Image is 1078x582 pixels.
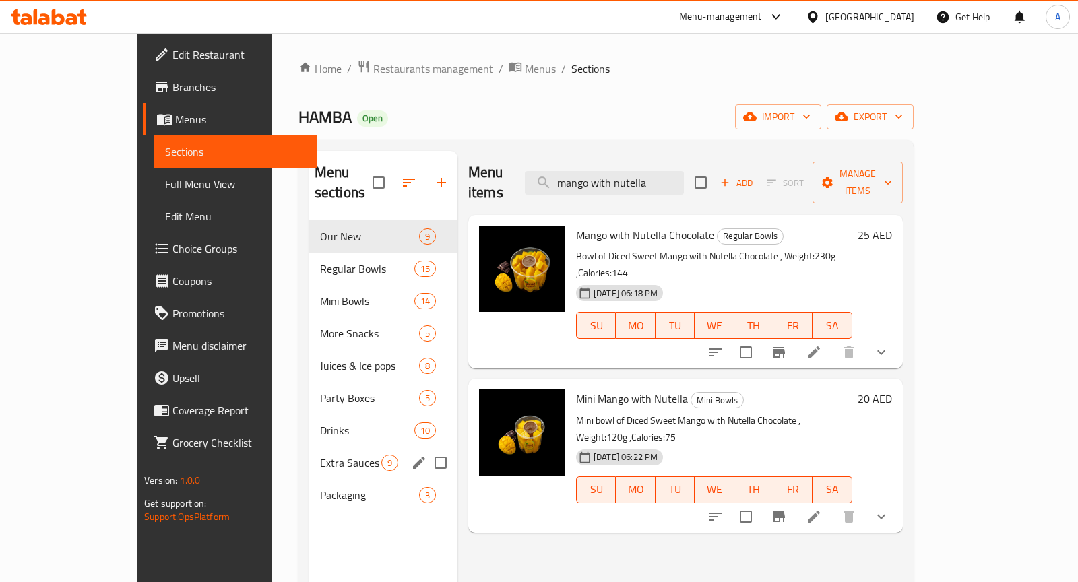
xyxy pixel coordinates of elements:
svg: Show Choices [873,509,889,525]
div: items [419,390,436,406]
span: Our New [320,228,419,245]
span: SA [818,480,846,499]
p: Bowl of Diced Sweet Mango with Nutella Chocolate , Weight:230g ,Calories:144 [576,248,852,282]
span: Open [357,112,388,124]
span: Get support on: [144,494,206,512]
span: Restaurants management [373,61,493,77]
button: edit [409,453,429,473]
span: More Snacks [320,325,419,342]
button: Branch-specific-item [763,336,795,368]
span: FR [779,316,807,335]
a: Menus [143,103,317,135]
div: Mini Bowls [691,392,744,408]
button: Manage items [813,162,903,203]
nav: breadcrumb [298,60,914,77]
div: Packaging3 [309,479,457,511]
button: sort-choices [699,336,732,368]
button: MO [616,476,655,503]
button: TH [734,312,773,339]
div: Drinks10 [309,414,457,447]
div: Regular Bowls15 [309,253,457,285]
span: 9 [382,457,398,470]
a: Menu disclaimer [143,329,317,362]
button: delete [833,500,865,533]
div: items [381,455,398,471]
img: Mango with Nutella Chocolate [479,226,565,312]
svg: Show Choices [873,344,889,360]
div: Extra Sauces9edit [309,447,457,479]
span: 10 [415,424,435,437]
span: Mini Mango with Nutella [576,389,688,409]
span: 5 [420,327,435,340]
a: Support.OpsPlatform [144,508,230,525]
div: [GEOGRAPHIC_DATA] [825,9,914,24]
a: Upsell [143,362,317,394]
span: MO [621,480,649,499]
a: Edit Restaurant [143,38,317,71]
div: Our New9 [309,220,457,253]
a: Coverage Report [143,394,317,426]
div: Party Boxes5 [309,382,457,414]
button: WE [695,312,734,339]
span: SU [582,480,610,499]
img: Mini Mango with Nutella [479,389,565,476]
span: Grocery Checklist [172,434,307,451]
span: 14 [415,295,435,308]
button: FR [773,476,813,503]
button: SU [576,476,616,503]
a: Sections [154,135,317,168]
span: Drinks [320,422,414,439]
span: 1.0.0 [180,472,201,489]
h6: 25 AED [858,226,892,245]
button: MO [616,312,655,339]
span: Party Boxes [320,390,419,406]
a: Branches [143,71,317,103]
span: Coverage Report [172,402,307,418]
span: TU [661,316,689,335]
button: Add section [425,166,457,199]
span: Select section first [758,172,813,193]
a: Menus [509,60,556,77]
span: 5 [420,392,435,405]
button: TH [734,476,773,503]
button: show more [865,336,897,368]
span: import [746,108,811,125]
span: SU [582,316,610,335]
button: export [827,104,914,129]
span: Mini Bowls [691,393,743,408]
div: items [414,422,436,439]
a: Grocery Checklist [143,426,317,459]
span: TH [740,480,768,499]
span: Manage items [823,166,892,199]
span: Sections [571,61,610,77]
span: Edit Restaurant [172,46,307,63]
span: Extra Sauces [320,455,381,471]
li: / [561,61,566,77]
span: Sections [165,143,307,160]
a: Restaurants management [357,60,493,77]
span: Mango with Nutella Chocolate [576,225,714,245]
span: Regular Bowls [718,228,783,244]
div: Open [357,110,388,127]
div: items [419,358,436,374]
span: Version: [144,472,177,489]
span: Branches [172,79,307,95]
button: SU [576,312,616,339]
span: Select to update [732,338,760,366]
span: SA [818,316,846,335]
div: More Snacks5 [309,317,457,350]
span: Choice Groups [172,240,307,257]
button: SA [813,312,852,339]
li: / [499,61,503,77]
span: Mini Bowls [320,293,414,309]
button: Add [715,172,758,193]
span: export [837,108,903,125]
div: Mini Bowls14 [309,285,457,317]
span: Juices & Ice pops [320,358,419,374]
